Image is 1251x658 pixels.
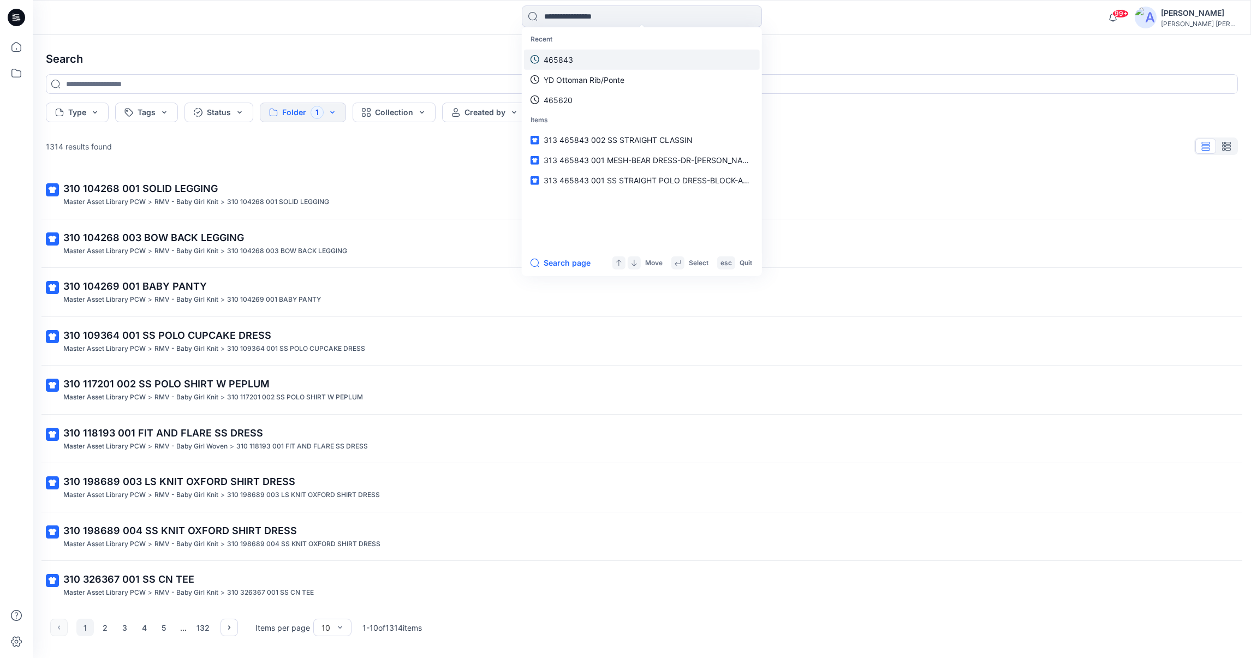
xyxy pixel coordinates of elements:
p: 310 117201 002 SS POLO SHIRT W PEPLUM [227,392,363,403]
p: 1314 results found [46,141,112,152]
p: Master Asset Library PCW [63,489,146,501]
button: 1 [76,619,94,636]
button: Status [184,103,253,122]
p: > [148,294,152,306]
a: 313 465843 001 SS STRAIGHT POLO DRESS-BLOCK-ALLSIZES [524,170,760,190]
p: > [221,587,225,599]
p: Master Asset Library PCW [63,196,146,208]
button: Created by [442,103,528,122]
p: 310 198689 003 LS KNIT OXFORD SHIRT DRESS [227,489,380,501]
p: > [230,441,234,452]
span: 310 109364 001 SS POLO CUPCAKE DRESS [63,330,271,341]
a: 310 104269 001 BABY PANTYMaster Asset Library PCW>RMV - Baby Girl Knit>310 104269 001 BABY PANTY [39,272,1244,312]
a: 465843 [524,49,760,69]
p: Items per page [255,622,310,633]
p: Items [524,110,760,130]
button: Folder1 [260,103,346,122]
a: 310 198689 003 LS KNIT OXFORD SHIRT DRESSMaster Asset Library PCW>RMV - Baby Girl Knit>310 198689... [39,468,1244,507]
p: RMV - Baby Girl Knit [154,343,218,355]
span: 310 117201 002 SS POLO SHIRT W PEPLUM [63,378,270,390]
span: 310 326367 001 SS CN TEE [63,573,194,585]
a: 310 117201 002 SS POLO SHIRT W PEPLUMMaster Asset Library PCW>RMV - Baby Girl Knit>310 117201 002... [39,370,1244,410]
p: > [148,587,152,599]
p: RMV - Baby Girl Knit [154,489,218,501]
p: RMV - Baby Girl Woven [154,441,228,452]
p: > [221,392,225,403]
span: 310 104269 001 BABY PANTY [63,280,207,292]
button: 3 [116,619,133,636]
span: 310 118193 001 FIT AND FLARE SS DRESS [63,427,263,439]
p: > [148,196,152,208]
span: 313 465843 001 SS STRAIGHT POLO DRESS-BLOCK-ALLSIZES [544,176,773,185]
p: > [221,246,225,257]
p: > [221,343,225,355]
button: 5 [155,619,172,636]
span: 310 198689 003 LS KNIT OXFORD SHIRT DRESS [63,476,295,487]
a: 313 465843 002 SS STRAIGHT CLASSIN [524,130,760,150]
a: 310 326367 001 SS CN TEEMaster Asset Library PCW>RMV - Baby Girl Knit>310 326367 001 SS CN TEE [39,565,1244,605]
button: Type [46,103,109,122]
span: 313 465843 002 SS STRAIGHT CLASSIN [544,135,693,145]
a: 310 104268 003 BOW BACK LEGGINGMaster Asset Library PCW>RMV - Baby Girl Knit>310 104268 003 BOW B... [39,224,1244,264]
span: 310 104268 001 SOLID LEGGING [63,183,218,194]
a: 465620 [524,89,760,110]
p: > [148,441,152,452]
p: Master Asset Library PCW [63,294,146,306]
img: avatar [1135,7,1157,28]
p: Select [689,258,708,269]
p: Move [645,258,663,269]
button: Tags [115,103,178,122]
p: RMV - Baby Girl Knit [154,294,218,306]
p: 310 104268 003 BOW BACK LEGGING [227,246,347,257]
a: 310 109364 001 SS POLO CUPCAKE DRESSMaster Asset Library PCW>RMV - Baby Girl Knit>310 109364 001 ... [39,321,1244,361]
p: > [148,246,152,257]
p: Master Asset Library PCW [63,392,146,403]
a: 310 198689 004 SS KNIT OXFORD SHIRT DRESSMaster Asset Library PCW>RMV - Baby Girl Knit>310 198689... [39,517,1244,557]
p: Master Asset Library PCW [63,343,146,355]
p: 1 - 10 of 1314 items [362,622,422,633]
a: 310 104268 001 SOLID LEGGINGMaster Asset Library PCW>RMV - Baby Girl Knit>310 104268 001 SOLID LE... [39,175,1244,214]
p: RMV - Baby Girl Knit [154,196,218,208]
h4: Search [37,44,1247,74]
a: 313 465843 001 MESH-BEAR DRESS-DR-[PERSON_NAME] [524,150,760,170]
a: YD Ottoman Rib/Ponte [524,69,760,89]
span: 99+ [1112,9,1129,18]
span: 310 104268 003 BOW BACK LEGGING [63,232,244,243]
p: RMV - Baby Girl Knit [154,392,218,403]
p: Recent [524,29,760,50]
button: 2 [96,619,114,636]
p: 310 326367 001 SS CN TEE [227,587,314,599]
p: > [148,489,152,501]
p: 310 104269 001 BABY PANTY [227,294,321,306]
div: [PERSON_NAME] [1161,7,1237,20]
p: YD Ottoman Rib/Ponte [544,74,624,85]
button: Collection [353,103,436,122]
p: Quit [740,258,752,269]
p: 310 104268 001 SOLID LEGGING [227,196,329,208]
p: Master Asset Library PCW [63,587,146,599]
p: RMV - Baby Girl Knit [154,246,218,257]
div: 10 [321,622,330,633]
p: 465620 [544,94,573,105]
p: > [148,343,152,355]
p: > [148,539,152,550]
p: Master Asset Library PCW [63,246,146,257]
p: 310 198689 004 SS KNIT OXFORD SHIRT DRESS [227,539,380,550]
a: 310 118193 001 FIT AND FLARE SS DRESSMaster Asset Library PCW>RMV - Baby Girl Woven>310 118193 00... [39,419,1244,459]
span: 310 198689 004 SS KNIT OXFORD SHIRT DRESS [63,525,297,536]
span: 313 465843 001 MESH-BEAR DRESS-DR-[PERSON_NAME] [544,155,756,165]
button: Search page [531,256,591,270]
button: 4 [135,619,153,636]
p: esc [720,258,732,269]
p: > [221,294,225,306]
p: > [221,489,225,501]
p: 310 118193 001 FIT AND FLARE SS DRESS [236,441,368,452]
p: RMV - Baby Girl Knit [154,539,218,550]
div: ... [175,619,192,636]
p: 465843 [544,53,573,65]
p: > [221,539,225,550]
p: Master Asset Library PCW [63,539,146,550]
div: [PERSON_NAME] [PERSON_NAME] [1161,20,1237,28]
p: > [221,196,225,208]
